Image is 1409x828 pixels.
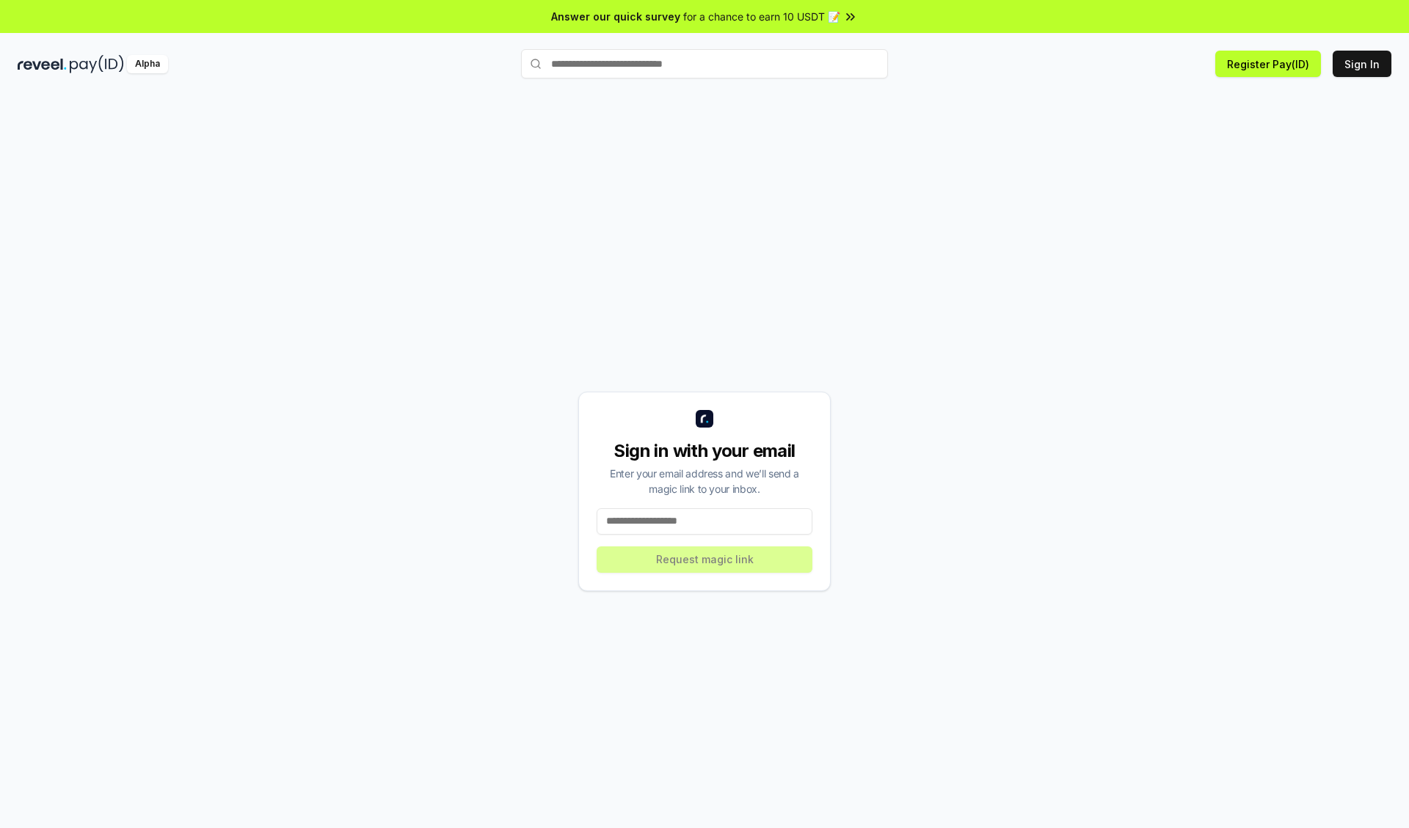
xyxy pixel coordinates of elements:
div: Enter your email address and we’ll send a magic link to your inbox. [597,466,812,497]
span: for a chance to earn 10 USDT 📝 [683,9,840,24]
img: reveel_dark [18,55,67,73]
div: Sign in with your email [597,439,812,463]
div: Alpha [127,55,168,73]
span: Answer our quick survey [551,9,680,24]
img: pay_id [70,55,124,73]
img: logo_small [696,410,713,428]
button: Register Pay(ID) [1215,51,1321,77]
button: Sign In [1333,51,1391,77]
